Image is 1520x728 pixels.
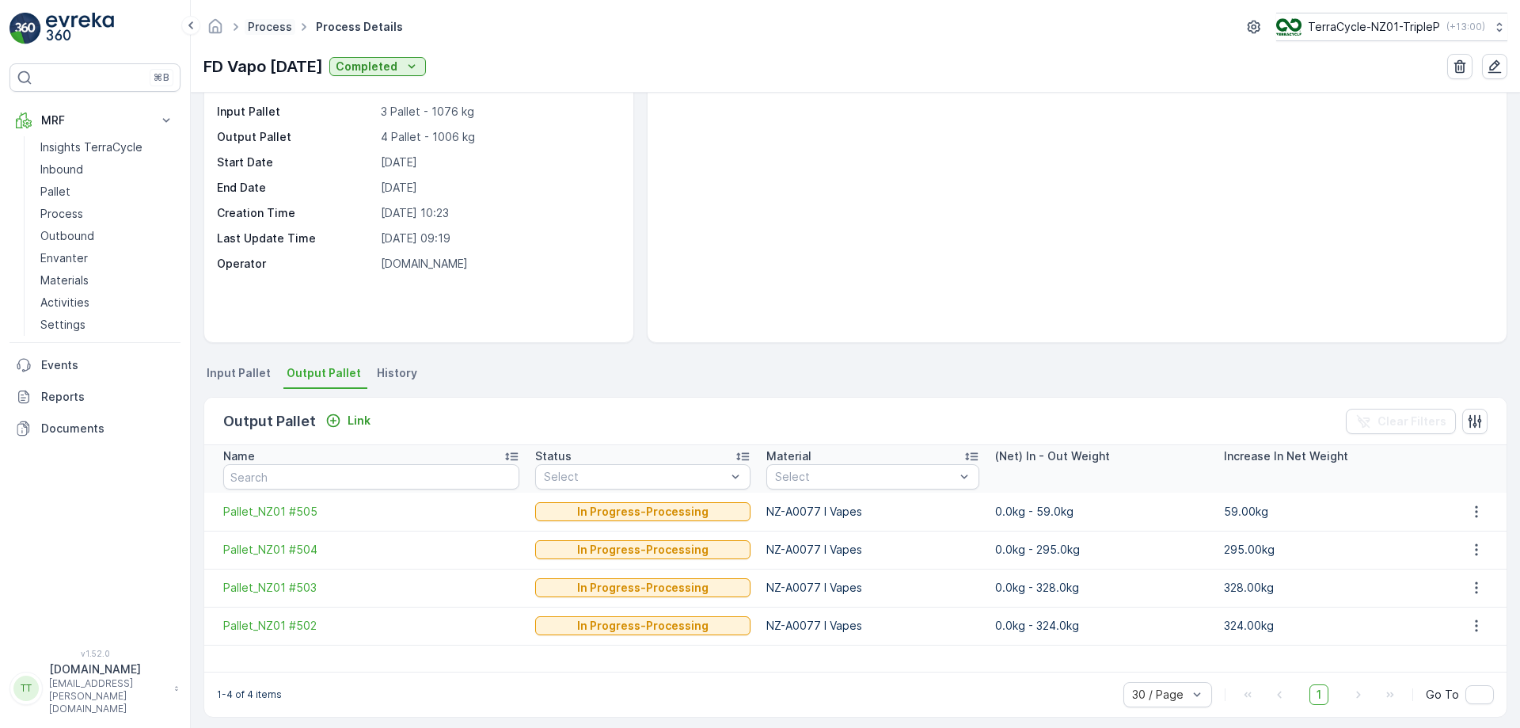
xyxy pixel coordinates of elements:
p: [DATE] [381,180,617,196]
p: Input Pallet [217,104,374,120]
a: Reports [9,381,180,413]
a: Pallet_NZ01 #503 [223,580,519,596]
a: Pallet [34,181,180,203]
p: Start Date [217,154,374,170]
p: Inbound [40,162,83,177]
button: In Progress-Processing [535,616,750,635]
img: TC_7kpGtVS.png [1276,18,1301,36]
p: Link [348,413,370,429]
p: Operator [217,256,374,272]
p: Activities [40,295,89,311]
p: Reports [41,389,174,405]
span: Output Pallet [287,365,361,381]
p: Envanter [40,250,88,266]
p: [DOMAIN_NAME] [381,256,617,272]
a: Pallet_NZ01 #504 [223,542,519,558]
p: TerraCycle-NZ01-TripleP [1308,19,1440,35]
p: Process [40,206,83,222]
p: 0.0kg - 59.0kg [995,504,1208,520]
button: In Progress-Processing [535,540,750,559]
p: Insights TerraCycle [40,139,142,155]
p: NZ-A0077 I Vapes [766,504,979,520]
a: Envanter [34,247,180,269]
p: 0.0kg - 324.0kg [995,618,1208,634]
p: Creation Time [217,205,374,221]
p: [EMAIL_ADDRESS][PERSON_NAME][DOMAIN_NAME] [49,677,166,715]
a: Inbound [34,158,180,181]
a: Homepage [207,24,224,37]
a: Process [34,203,180,225]
a: Outbound [34,225,180,247]
p: Last Update Time [217,231,374,246]
a: Settings [34,314,180,336]
p: 1-4 of 4 items [217,688,282,701]
span: History [377,365,417,381]
a: Pallet_NZ01 #502 [223,618,519,634]
a: Activities [34,292,180,314]
button: Link [319,411,377,430]
button: TT[DOMAIN_NAME][EMAIL_ADDRESS][PERSON_NAME][DOMAIN_NAME] [9,661,180,715]
p: Output Pallet [217,129,374,145]
span: Process Details [313,19,406,35]
p: Select [544,469,726,485]
p: ⌘B [154,71,169,84]
p: In Progress-Processing [577,580,709,596]
p: NZ-A0077 I Vapes [766,542,979,558]
span: v 1.52.0 [9,649,180,658]
p: End Date [217,180,374,196]
img: logo [9,13,41,44]
p: MRF [41,112,149,128]
span: Input Pallet [207,365,271,381]
input: Search [223,464,519,490]
p: In Progress-Processing [577,618,709,634]
p: Completed [336,59,397,74]
span: Go To [1426,687,1459,703]
p: Outbound [40,228,94,244]
p: Material [766,448,811,464]
p: 0.0kg - 295.0kg [995,542,1208,558]
button: Completed [329,57,426,76]
p: Materials [40,273,89,288]
p: Settings [40,317,85,333]
p: In Progress-Processing [577,542,709,558]
p: 3 Pallet - 1076 kg [381,104,617,120]
p: NZ-A0077 I Vapes [766,618,979,634]
p: Documents [41,421,174,436]
a: Insights TerraCycle [34,136,180,158]
p: 324.00kg [1224,618,1437,634]
p: Status [535,448,572,464]
button: MRF [9,105,180,136]
a: Documents [9,413,180,444]
p: [DOMAIN_NAME] [49,661,166,677]
img: logo_light-DOdMpM7g.png [46,13,114,44]
p: Increase In Net Weight [1224,448,1348,464]
p: [DATE] 10:23 [381,205,617,221]
span: 1 [1309,684,1328,705]
p: In Progress-Processing [577,504,709,520]
a: Materials [34,269,180,292]
a: Events [9,349,180,381]
p: 59.00kg [1224,504,1437,520]
button: Clear Filters [1346,409,1456,434]
p: NZ-A0077 I Vapes [766,580,979,596]
button: TerraCycle-NZ01-TripleP(+13:00) [1276,13,1507,41]
p: FD Vapo [DATE] [203,55,323,78]
p: 0.0kg - 328.0kg [995,580,1208,596]
button: In Progress-Processing [535,502,750,521]
p: [DATE] [381,154,617,170]
p: Output Pallet [223,410,316,433]
p: 4 Pallet - 1006 kg [381,129,617,145]
a: Pallet_NZ01 #505 [223,504,519,520]
p: [DATE] 09:19 [381,231,617,246]
p: Pallet [40,184,70,200]
p: Name [223,448,255,464]
a: Process [248,20,292,33]
p: (Net) In - Out Weight [995,448,1110,464]
button: In Progress-Processing [535,578,750,597]
p: Select [775,469,955,485]
p: Clear Filters [1377,414,1446,429]
p: ( +13:00 ) [1446,21,1485,33]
